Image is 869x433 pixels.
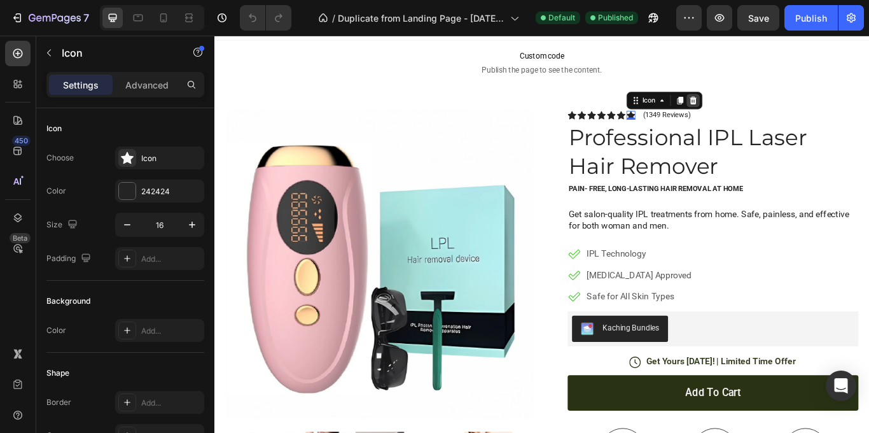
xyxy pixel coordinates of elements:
div: Color [46,185,66,197]
p: [MEDICAL_DATA] Approved [434,272,556,287]
div: Icon [141,153,201,164]
div: Icon [46,123,62,134]
span: Duplicate from Landing Page - [DATE] 12:59:54 [338,11,505,25]
div: Shape [46,367,69,379]
p: Settings [63,78,99,92]
div: Add... [141,397,201,409]
p: (1349 Reviews) [499,87,555,97]
div: Border [46,397,71,408]
div: Add to cart [549,409,614,425]
div: Background [46,295,90,307]
iframe: Design area [214,36,869,433]
div: Kaching Bundles [452,334,518,348]
button: Publish [784,5,838,31]
h1: Professional IPL Laser Hair Remover [412,101,751,170]
p: Get salon-quality IPL treatments from home. Safe, painless, and effective for both woman and men. [413,202,749,229]
div: Publish [795,11,827,25]
p: Get Yours [DATE]! | Limited Time Offer [503,374,678,387]
div: Beta [10,233,31,243]
div: Choose [46,152,74,164]
button: Kaching Bundles [417,327,529,357]
p: 7 [83,10,89,25]
button: 7 [5,5,95,31]
p: IPL Technology [434,247,556,262]
div: 450 [12,136,31,146]
div: Padding [46,250,94,267]
div: Add... [141,253,201,265]
div: 242424 [141,186,201,197]
span: Published [598,12,633,24]
div: Color [46,325,66,336]
span: / [332,11,335,25]
div: Undo/Redo [240,5,291,31]
button: Save [737,5,779,31]
p: Safe for All Skin Types [434,297,556,312]
div: Size [46,216,80,234]
p: Icon [62,45,170,60]
div: Add... [141,325,201,337]
p: Pain- Free, Long-Lasting Hair Removal at Home [413,174,749,185]
span: Save [748,13,769,24]
img: KachingBundles.png [427,334,442,350]
span: Default [548,12,575,24]
div: Open Intercom Messenger [826,371,856,401]
p: Advanced [125,78,169,92]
